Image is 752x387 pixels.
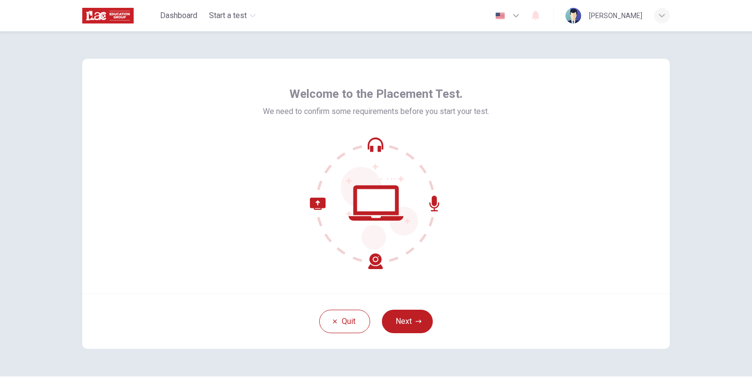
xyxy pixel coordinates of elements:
[156,7,201,24] button: Dashboard
[209,10,247,22] span: Start a test
[589,10,642,22] div: [PERSON_NAME]
[263,106,489,117] span: We need to confirm some requirements before you start your test.
[82,6,156,25] a: ILAC logo
[205,7,259,24] button: Start a test
[382,310,433,333] button: Next
[319,310,370,333] button: Quit
[494,12,506,20] img: en
[82,6,134,25] img: ILAC logo
[565,8,581,23] img: Profile picture
[289,86,463,102] span: Welcome to the Placement Test.
[160,10,197,22] span: Dashboard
